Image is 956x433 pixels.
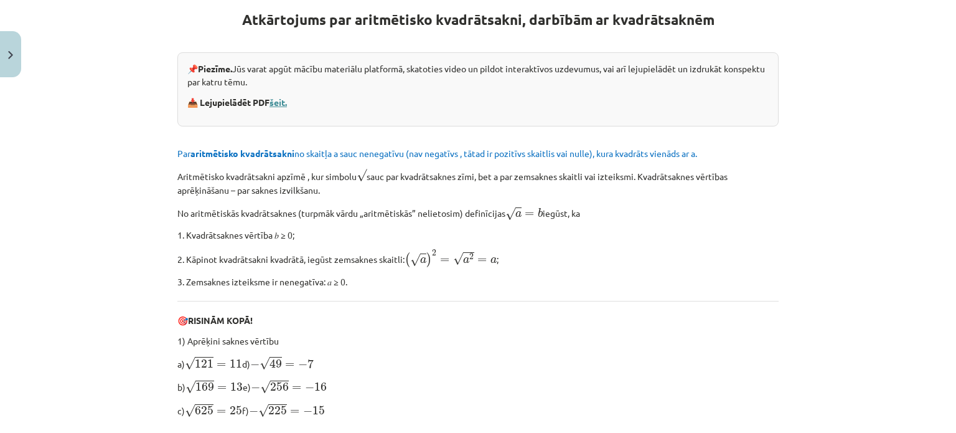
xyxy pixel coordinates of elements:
span: = [292,386,301,391]
span: = [290,409,299,414]
p: 2. Kāpinot kvadrātsakni kvadrātā, iegūst zemsaknes skaitli: ; [177,249,779,268]
span: 25 [230,406,242,415]
span: a [463,257,469,264]
span: √ [357,169,367,182]
span: = [440,258,449,263]
span: √ [505,207,515,221]
p: 1) Aprēķini saknes vērtību [177,335,779,348]
p: 📌 Jūs varat apgūt mācību materiālu platformā, skatoties video un pildot interaktīvos uzdevumus, v... [187,62,769,88]
span: a [420,257,426,264]
span: − [250,360,260,369]
span: √ [185,404,195,417]
span: 2 [432,250,436,256]
span: 225 [268,406,287,415]
span: 13 [230,383,243,391]
span: 15 [312,406,325,415]
span: − [251,383,260,392]
p: 🎯 [177,314,779,327]
strong: 📥 Lejupielādēt PDF [187,97,289,108]
span: = [525,212,534,217]
span: a [515,211,522,217]
p: 3. Zemsaknes izteiksme ir nenegatīva: 𝑎 ≥ 0. [177,275,779,288]
a: šeit. [269,97,287,108]
span: 2 [469,254,474,260]
strong: Atkārtojums par aritmētisko kvadrātsakni, darbībām ar kvadrātsaknēm [242,11,715,29]
span: 11 [230,359,242,368]
span: b [538,208,543,217]
span: = [217,409,226,414]
span: 121 [195,359,213,368]
span: − [305,383,314,392]
p: b) e) [177,378,779,394]
span: 256 [270,383,289,391]
span: 49 [269,359,282,368]
span: = [477,258,487,263]
p: No aritmētiskās kvadrātsaknes (turpmāk vārdu „aritmētiskās” nelietosim) definīcijas iegūst, ka [177,204,779,221]
span: √ [410,254,420,267]
span: 7 [307,359,314,368]
span: √ [453,252,463,265]
span: 625 [195,406,213,415]
span: 16 [314,383,327,391]
span: √ [185,381,195,394]
span: Par no skaitļa a sauc nenegatīvu (nav negatīvs , tātad ir pozitīvs skaitlis vai nulle), kura kvad... [177,148,697,159]
b: RISINĀM KOPĀ! [188,315,253,326]
p: 1. Kvadrātsaknes vērtība 𝑏 ≥ 0; [177,229,779,242]
p: Aritmētisko kvadrātsakni apzīmē , kur simbolu sauc par kvadrātsaknes zīmi, bet a par zemsaknes sk... [177,168,779,197]
b: aritmētisko kvadrātsakni [190,148,294,159]
span: a [490,257,497,264]
span: 169 [195,383,214,391]
span: = [217,386,227,391]
span: − [249,407,258,416]
span: √ [258,404,268,417]
p: c) f) [177,402,779,418]
span: ( [405,252,410,267]
span: √ [260,381,270,394]
p: a) d) [177,355,779,371]
span: − [298,360,307,369]
span: = [217,363,226,368]
span: − [303,407,312,416]
span: √ [185,357,195,370]
img: icon-close-lesson-0947bae3869378f0d4975bcd49f059093ad1ed9edebbc8119c70593378902aed.svg [8,51,13,59]
span: √ [260,357,269,370]
strong: Piezīme. [198,63,232,74]
span: = [285,363,294,368]
span: ) [426,252,432,267]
